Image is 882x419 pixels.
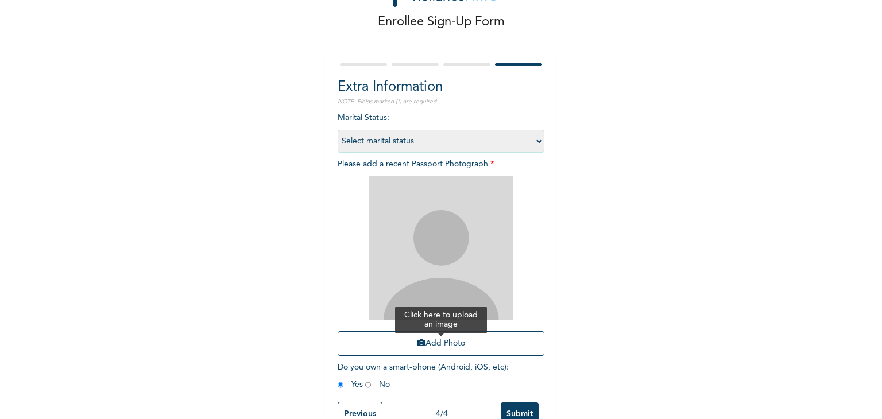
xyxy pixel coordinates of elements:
button: Add Photo [338,331,544,356]
img: Crop [369,176,513,320]
span: Please add a recent Passport Photograph [338,160,544,362]
p: NOTE: Fields marked (*) are required [338,98,544,106]
p: Enrollee Sign-Up Form [378,13,505,32]
h2: Extra Information [338,77,544,98]
span: Marital Status : [338,114,544,145]
span: Do you own a smart-phone (Android, iOS, etc) : Yes No [338,363,509,389]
